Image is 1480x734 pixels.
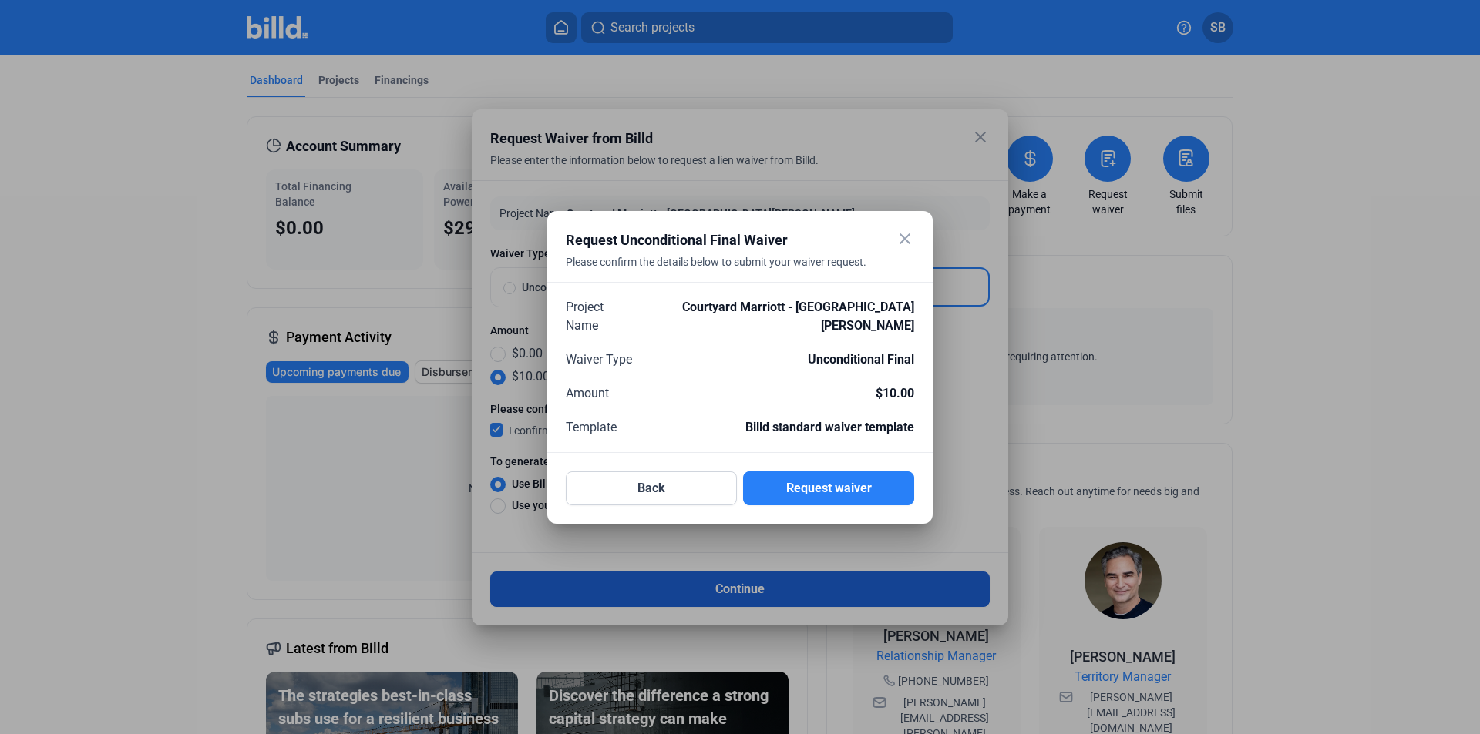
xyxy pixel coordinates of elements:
span: Waiver Type [566,350,632,369]
mat-icon: close [896,230,914,248]
div: Please confirm the details below to submit your waiver request. [566,254,876,288]
div: Request Unconditional Final Waiver [566,230,876,251]
span: Project Name [566,298,630,335]
button: Back [566,471,737,505]
span: Amount [566,384,609,403]
button: Request waiver [743,471,914,505]
span: Template [566,418,617,437]
span: $10.00 [876,384,914,403]
span: Unconditional Final [808,350,914,369]
span: Billd standard waiver template [745,418,914,437]
span: Courtyard Marriott - [GEOGRAPHIC_DATA][PERSON_NAME] [630,298,914,335]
